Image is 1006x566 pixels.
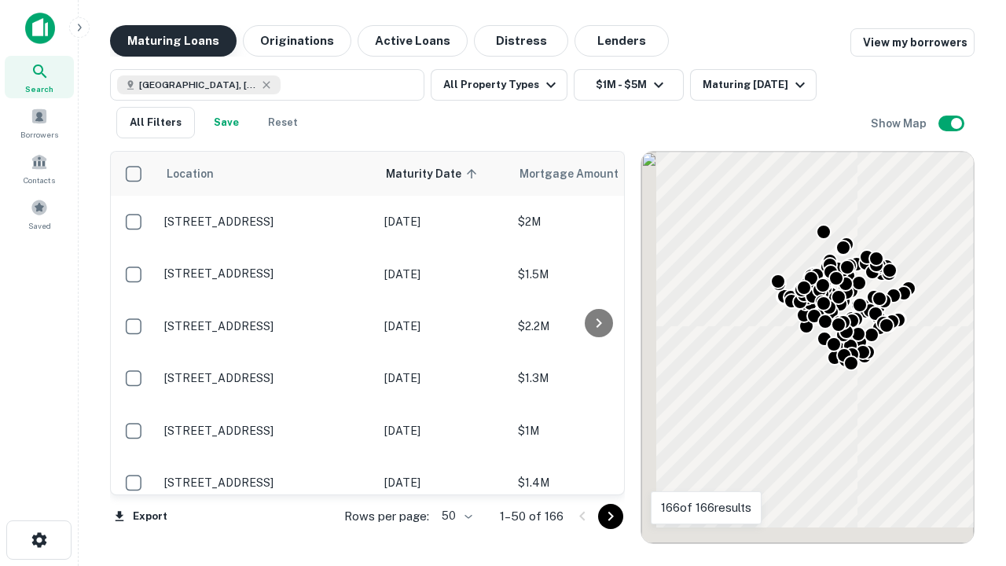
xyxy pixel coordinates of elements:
p: $2M [518,213,675,230]
img: capitalize-icon.png [25,13,55,44]
div: 50 [435,505,475,527]
p: $1.5M [518,266,675,283]
p: 1–50 of 166 [500,507,564,526]
button: All Property Types [431,69,567,101]
iframe: Chat Widget [927,440,1006,516]
p: Rows per page: [344,507,429,526]
span: Maturity Date [386,164,482,183]
a: Search [5,56,74,98]
span: [GEOGRAPHIC_DATA], [GEOGRAPHIC_DATA], [GEOGRAPHIC_DATA] [139,78,257,92]
span: Borrowers [20,128,58,141]
button: Go to next page [598,504,623,529]
button: Export [110,505,171,528]
button: Active Loans [358,25,468,57]
p: $2.2M [518,318,675,335]
p: [DATE] [384,422,502,439]
a: Contacts [5,147,74,189]
button: Save your search to get updates of matches that match your search criteria. [201,107,251,138]
a: Borrowers [5,101,74,144]
button: Originations [243,25,351,57]
div: Maturing [DATE] [703,75,810,94]
p: [STREET_ADDRESS] [164,266,369,281]
a: View my borrowers [850,28,975,57]
button: [GEOGRAPHIC_DATA], [GEOGRAPHIC_DATA], [GEOGRAPHIC_DATA] [110,69,424,101]
span: Mortgage Amount [520,164,639,183]
th: Location [156,152,376,196]
p: $1M [518,422,675,439]
button: All Filters [116,107,195,138]
p: [STREET_ADDRESS] [164,371,369,385]
span: Contacts [24,174,55,186]
button: Maturing Loans [110,25,237,57]
span: Saved [28,219,51,232]
p: [DATE] [384,213,502,230]
p: [STREET_ADDRESS] [164,319,369,333]
p: [DATE] [384,474,502,491]
p: 166 of 166 results [661,498,751,517]
button: $1M - $5M [574,69,684,101]
p: $1.4M [518,474,675,491]
a: Saved [5,193,74,235]
th: Mortgage Amount [510,152,683,196]
p: [DATE] [384,369,502,387]
p: [STREET_ADDRESS] [164,424,369,438]
span: Search [25,83,53,95]
p: [DATE] [384,318,502,335]
button: Maturing [DATE] [690,69,817,101]
p: $1.3M [518,369,675,387]
p: [STREET_ADDRESS] [164,476,369,490]
button: Reset [258,107,308,138]
div: 0 0 [641,152,974,543]
button: Lenders [575,25,669,57]
p: [DATE] [384,266,502,283]
span: Location [166,164,214,183]
h6: Show Map [871,115,929,132]
p: [STREET_ADDRESS] [164,215,369,229]
button: Distress [474,25,568,57]
th: Maturity Date [376,152,510,196]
